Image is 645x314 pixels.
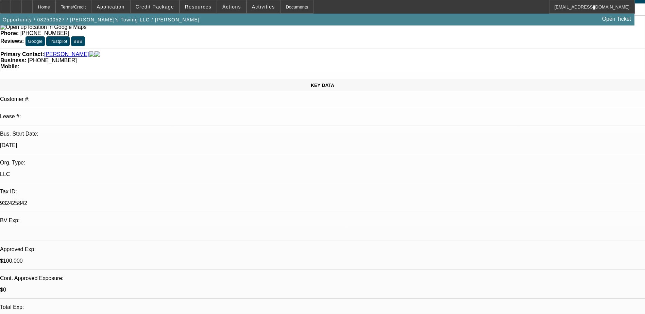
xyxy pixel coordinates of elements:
[311,83,334,88] span: KEY DATA
[252,4,275,10] span: Activities
[247,0,280,13] button: Activities
[91,0,130,13] button: Application
[0,38,24,44] strong: Reviews:
[20,30,69,36] span: [PHONE_NUMBER]
[46,36,69,46] button: Trustpilot
[44,51,89,57] a: [PERSON_NAME]
[180,0,217,13] button: Resources
[26,36,45,46] button: Google
[0,57,26,63] strong: Business:
[89,51,95,57] img: facebook-icon.png
[28,57,77,63] span: [PHONE_NUMBER]
[217,0,246,13] button: Actions
[131,0,179,13] button: Credit Package
[95,51,100,57] img: linkedin-icon.png
[71,36,85,46] button: BBB
[0,64,19,69] strong: Mobile:
[136,4,174,10] span: Credit Package
[0,51,44,57] strong: Primary Contact:
[599,13,634,25] a: Open Ticket
[185,4,211,10] span: Resources
[0,24,86,30] a: View Google Maps
[97,4,124,10] span: Application
[222,4,241,10] span: Actions
[3,17,200,22] span: Opportunity / 082500527 / [PERSON_NAME]'s Towing LLC / [PERSON_NAME]
[0,30,19,36] strong: Phone:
